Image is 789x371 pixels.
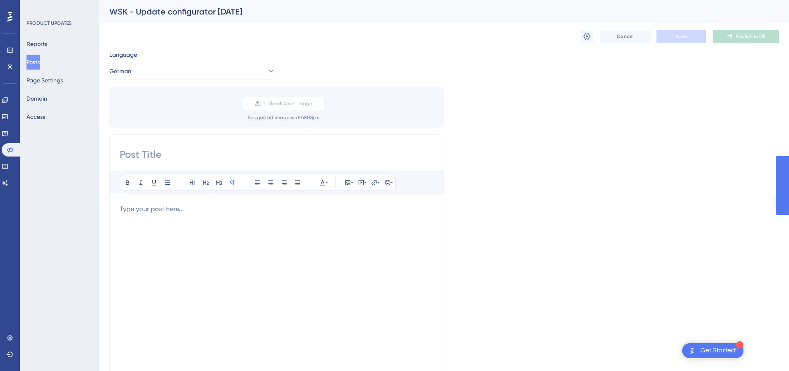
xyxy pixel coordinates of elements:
[27,73,63,88] button: Page Settings
[27,55,40,70] button: Posts
[109,66,131,76] span: German
[700,346,737,355] div: Get Started!
[656,30,706,43] button: Save
[109,50,137,60] span: Language
[687,346,697,356] img: launcher-image-alternative-text
[617,33,634,40] span: Cancel
[27,109,45,124] button: Access
[27,36,47,51] button: Reports
[736,341,743,349] div: 1
[713,30,779,43] button: Publish in DE
[600,30,650,43] button: Cancel
[754,338,779,363] iframe: UserGuiding AI Assistant Launcher
[27,91,47,106] button: Domain
[248,114,319,121] div: Suggested image width 808 px
[736,33,765,40] span: Publish in DE
[27,20,72,26] div: PRODUCT UPDATES
[109,6,758,17] div: WSK - Update configurator [DATE]
[682,343,743,358] div: Open Get Started! checklist, remaining modules: 1
[109,63,275,79] button: German
[264,100,312,107] span: Upload Cover Image
[676,33,687,40] span: Save
[120,148,434,161] input: Post Title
